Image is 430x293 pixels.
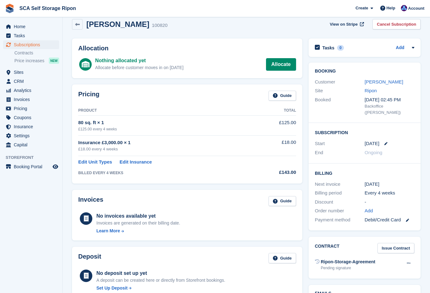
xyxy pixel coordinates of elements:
div: Backoffice ([PERSON_NAME]) [365,103,414,115]
div: Start [315,140,365,147]
div: Invoices are generated on their billing date. [96,220,180,226]
a: [PERSON_NAME] [365,79,403,84]
a: Edit Insurance [120,159,152,166]
td: £18.00 [255,135,296,156]
div: Allocate before customer moves in on [DATE] [95,64,183,71]
div: Order number [315,207,365,215]
span: Account [408,5,424,12]
span: Analytics [14,86,51,95]
div: Insurance £3,000.00 × 1 [78,139,255,146]
span: Home [14,22,51,31]
a: menu [3,131,59,140]
div: [DATE] 02:45 PM [365,96,414,104]
div: Billing period [315,189,365,197]
a: Contracts [14,50,59,56]
div: 100820 [152,22,167,29]
div: £143.00 [255,169,296,176]
span: Price increases [14,58,44,64]
div: BILLED EVERY 4 WEEKS [78,170,255,176]
a: Learn More [96,228,180,234]
span: CRM [14,77,51,86]
h2: Deposit [78,253,101,263]
span: Pricing [14,104,51,113]
div: Next invoice [315,181,365,188]
a: SCA Self Storage Ripon [17,3,79,13]
a: menu [3,77,59,86]
div: Nothing allocated yet [95,57,183,64]
h2: Booking [315,69,414,74]
a: menu [3,40,59,49]
a: menu [3,104,59,113]
div: No deposit set up yet [96,270,225,277]
a: Add [365,207,373,215]
div: Customer [315,78,365,86]
a: Allocate [266,58,296,71]
span: Create [356,5,368,11]
span: Sites [14,68,51,77]
span: Coupons [14,113,51,122]
div: Learn More [96,228,120,234]
a: Price increases NEW [14,57,59,64]
a: Issue Contract [377,243,414,253]
th: Total [255,106,296,116]
h2: Contract [315,243,340,253]
a: Set Up Deposit [96,285,225,291]
div: £18.00 every 4 weeks [78,146,255,152]
a: Guide [269,253,296,263]
a: View on Stripe [327,19,365,29]
a: menu [3,95,59,104]
div: Site [315,87,365,94]
div: End [315,149,365,156]
time: 2025-08-18 00:00:00 UTC [365,140,379,147]
div: Ripon-Storage-Agreement [321,259,375,265]
th: Product [78,106,255,116]
div: Debit/Credit Card [365,216,414,224]
div: Set Up Deposit [96,285,128,291]
a: menu [3,68,59,77]
a: menu [3,140,59,149]
a: menu [3,31,59,40]
div: Payment method [315,216,365,224]
span: Ongoing [365,150,382,155]
div: - [365,199,414,206]
div: £125.00 every 4 weeks [78,126,255,132]
a: Add [396,44,404,52]
a: menu [3,162,59,171]
div: [DATE] [365,181,414,188]
img: stora-icon-8386f47178a22dfd0bd8f6a31ec36ba5ce8667c1dd55bd0f319d3a0aa187defe.svg [5,4,14,13]
h2: Pricing [78,91,100,101]
div: 0 [337,45,344,51]
span: Tasks [14,31,51,40]
a: menu [3,122,59,131]
span: Help [386,5,395,11]
h2: [PERSON_NAME] [86,20,149,28]
div: NEW [49,58,59,64]
h2: Tasks [322,45,335,51]
a: Ripon [365,88,377,93]
img: Sarah Race [401,5,407,11]
a: Cancel Subscription [372,19,421,29]
span: Subscriptions [14,40,51,49]
span: Invoices [14,95,51,104]
a: menu [3,113,59,122]
h2: Billing [315,170,414,176]
span: Capital [14,140,51,149]
span: Booking Portal [14,162,51,171]
span: Storefront [6,154,62,161]
div: Pending signature [321,265,375,271]
a: Edit Unit Types [78,159,112,166]
h2: Invoices [78,196,103,206]
p: A deposit can be created here or directly from Storefront bookings. [96,277,225,284]
a: Guide [269,91,296,101]
div: 80 sq. ft × 1 [78,119,255,126]
td: £125.00 [255,116,296,135]
h2: Allocation [78,45,296,52]
span: Insurance [14,122,51,131]
a: Guide [269,196,296,206]
div: Discount [315,199,365,206]
span: View on Stripe [330,21,358,28]
h2: Subscription [315,129,414,135]
a: menu [3,86,59,95]
div: Booked [315,96,365,116]
span: Settings [14,131,51,140]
